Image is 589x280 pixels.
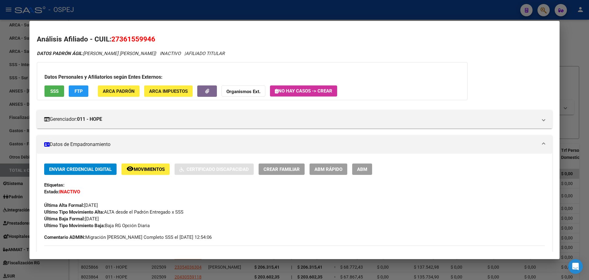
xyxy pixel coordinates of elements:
mat-expansion-panel-header: Gerenciador:011 - HOPE [37,110,552,128]
h2: Análisis Afiliado - CUIL: [37,34,552,45]
strong: Etiquetas: [44,182,64,188]
button: Organismos Ext. [221,85,265,97]
span: Certificado Discapacidad [187,167,249,172]
h3: Datos Personales y Afiliatorios según Entes Externos: [44,73,460,81]
span: ARCA Impuestos [149,89,188,94]
span: ALTA desde el Padrón Entregado x SSS [44,209,183,215]
button: ARCA Padrón [98,85,140,97]
div: Open Intercom Messenger [568,259,583,274]
button: SSS [44,85,64,97]
span: Movimientos [134,167,165,172]
strong: Organismos Ext. [226,89,260,94]
button: Enviar Credencial Digital [44,164,117,175]
i: | INACTIVO | [37,51,225,56]
strong: Ultimo Tipo Movimiento Baja: [44,223,105,228]
h3: DATOS DEL AFILIADO [44,251,545,258]
span: ARCA Padrón [103,89,135,94]
span: Crear Familiar [264,167,300,172]
span: [PERSON_NAME] [PERSON_NAME] [37,51,155,56]
button: No hay casos -> Crear [270,85,337,97]
span: Migración [PERSON_NAME] Completo SSS el [DATE] 12:54:06 [44,234,212,241]
mat-panel-title: Datos de Empadronamiento [44,141,537,148]
span: AFILIADO TITULAR [186,51,225,56]
span: ABM Rápido [314,167,342,172]
strong: Estado: [44,189,59,195]
mat-icon: remove_red_eye [126,165,134,172]
strong: INACTIVO [59,189,80,195]
strong: Última Baja Formal: [44,216,85,222]
span: No hay casos -> Crear [275,88,332,94]
span: Baja RG Opción Diaria [44,223,150,228]
button: Certificado Discapacidad [175,164,254,175]
span: FTP [75,89,83,94]
mat-expansion-panel-header: Datos de Empadronamiento [37,135,552,154]
button: Movimientos [121,164,170,175]
span: 27361559946 [111,35,155,43]
strong: Última Alta Formal: [44,203,84,208]
button: Crear Familiar [259,164,305,175]
button: ABM Rápido [310,164,347,175]
mat-panel-title: Gerenciador: [44,116,537,123]
strong: Comentario ADMIN: [44,235,85,240]
span: [DATE] [44,216,99,222]
strong: Ultimo Tipo Movimiento Alta: [44,209,104,215]
span: ABM [357,167,367,172]
button: ARCA Impuestos [144,85,193,97]
span: SSS [50,89,59,94]
button: ABM [352,164,372,175]
span: [DATE] [44,203,98,208]
span: Enviar Credencial Digital [49,167,112,172]
button: FTP [69,85,88,97]
strong: DATOS PADRÓN ÁGIL: [37,51,83,56]
strong: 011 - HOPE [77,116,102,123]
